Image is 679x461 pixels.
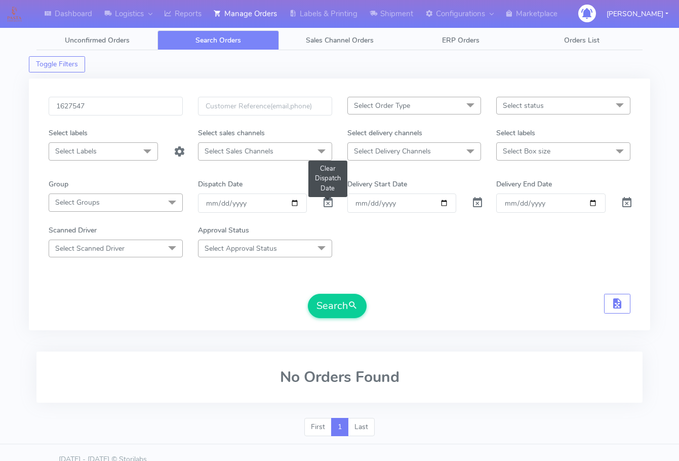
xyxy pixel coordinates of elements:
[49,128,88,138] label: Select labels
[347,179,407,189] label: Delivery Start Date
[503,146,550,156] span: Select Box size
[198,97,332,116] input: Customer Reference(email,phone)
[205,244,277,253] span: Select Approval Status
[308,294,367,318] button: Search
[195,35,241,45] span: Search Orders
[564,35,600,45] span: Orders List
[55,198,100,207] span: Select Groups
[55,146,97,156] span: Select Labels
[49,369,630,386] h2: No Orders Found
[205,146,273,156] span: Select Sales Channels
[55,244,125,253] span: Select Scanned Driver
[599,4,676,24] button: [PERSON_NAME]
[198,225,249,236] label: Approval Status
[331,418,348,436] a: 1
[49,97,183,116] input: Order Id
[354,146,431,156] span: Select Delivery Channels
[49,225,97,236] label: Scanned Driver
[496,128,535,138] label: Select labels
[29,56,85,72] button: Toggle Filters
[442,35,480,45] span: ERP Orders
[36,30,643,50] ul: Tabs
[306,35,374,45] span: Sales Channel Orders
[65,35,130,45] span: Unconfirmed Orders
[503,101,544,110] span: Select status
[347,128,422,138] label: Select delivery channels
[198,128,265,138] label: Select sales channels
[496,179,552,189] label: Delivery End Date
[198,179,243,189] label: Dispatch Date
[49,179,68,189] label: Group
[354,101,410,110] span: Select Order Type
